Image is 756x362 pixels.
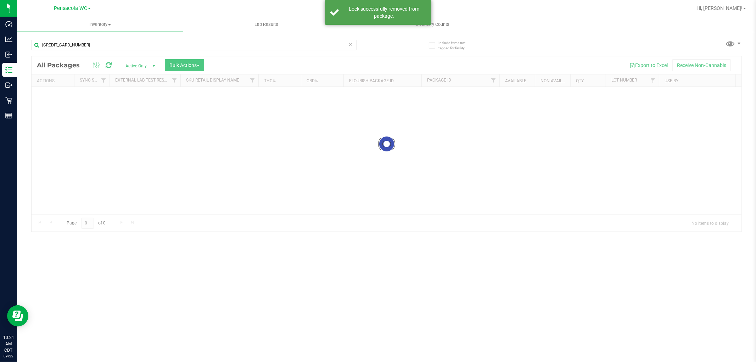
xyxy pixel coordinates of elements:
[5,36,12,43] inline-svg: Analytics
[5,21,12,28] inline-svg: Dashboard
[349,17,516,32] a: Inventory Counts
[3,334,14,353] p: 10:21 AM CDT
[348,40,353,49] span: Clear
[17,21,183,28] span: Inventory
[5,66,12,73] inline-svg: Inventory
[438,40,474,51] span: Include items not tagged for facility
[5,82,12,89] inline-svg: Outbound
[31,40,357,50] input: Search Package ID, Item Name, SKU, Lot or Part Number...
[7,305,28,327] iframe: Resource center
[5,112,12,119] inline-svg: Reports
[54,5,87,11] span: Pensacola WC
[5,97,12,104] inline-svg: Retail
[5,51,12,58] inline-svg: Inbound
[17,17,183,32] a: Inventory
[245,21,288,28] span: Lab Results
[407,21,459,28] span: Inventory Counts
[183,17,349,32] a: Lab Results
[343,5,426,20] div: Lock successfully removed from package.
[3,353,14,359] p: 09/22
[696,5,743,11] span: Hi, [PERSON_NAME]!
